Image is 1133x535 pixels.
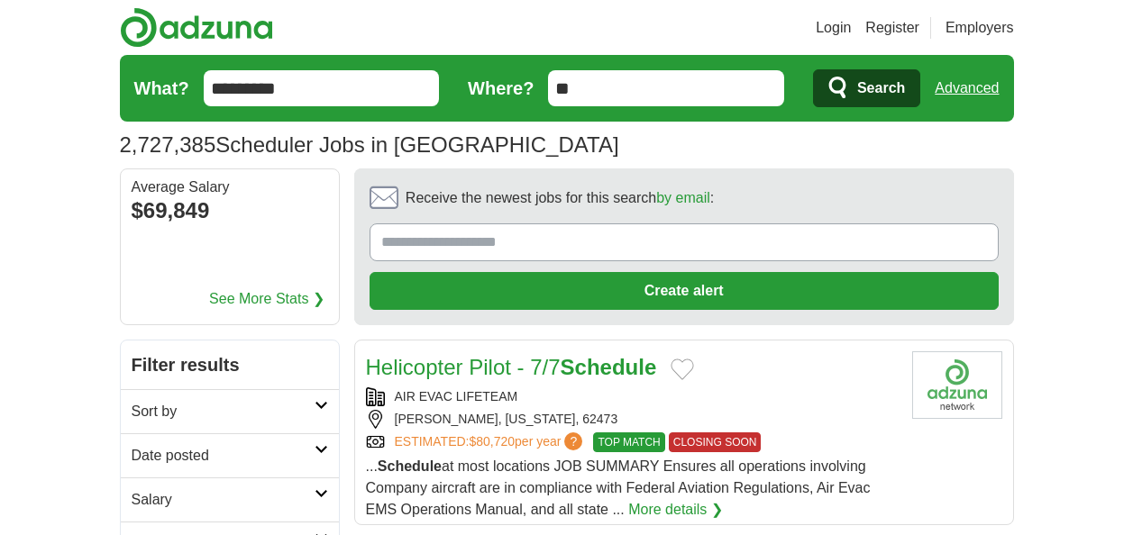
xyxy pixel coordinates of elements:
span: 2,727,385 [120,129,216,161]
div: AIR EVAC LIFETEAM [366,387,898,406]
div: [PERSON_NAME], [US_STATE], 62473 [366,410,898,429]
div: Average Salary [132,180,328,195]
strong: Schedule [561,355,657,379]
a: Login [816,17,851,39]
img: Adzuna logo [120,7,273,48]
span: ... at most locations JOB SUMMARY Ensures all operations involving Company aircraft are in compli... [366,458,871,517]
button: Search [813,69,920,107]
a: Salary [121,477,339,521]
label: Where? [468,75,534,102]
a: Advanced [935,70,999,106]
span: Search [857,70,905,106]
a: More details ❯ [628,499,723,521]
img: Company logo [912,351,1002,419]
a: by email [656,190,710,205]
div: $69,849 [132,195,328,227]
a: ESTIMATED:$80,720per year? [395,432,587,452]
a: Employers [946,17,1014,39]
a: Sort by [121,389,339,433]
h2: Sort by [132,401,315,422]
span: TOP MATCH [593,432,664,452]
span: ? [564,432,582,450]
h2: Salary [132,489,315,511]
h2: Date posted [132,445,315,467]
button: Add to favorite jobs [671,358,694,380]
label: What? [134,75,189,102]
span: Receive the newest jobs for this search : [406,187,714,209]
span: $80,720 [469,434,515,449]
a: Helicopter Pilot - 7/7Schedule [366,355,657,379]
a: See More Stats ❯ [209,288,324,310]
a: Date posted [121,433,339,477]
h1: Scheduler Jobs in [GEOGRAPHIC_DATA] [120,132,619,157]
strong: Schedule [378,458,442,474]
h2: Filter results [121,340,339,389]
button: Create alert [370,272,999,310]
span: CLOSING SOON [669,432,762,452]
a: Register [865,17,919,39]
